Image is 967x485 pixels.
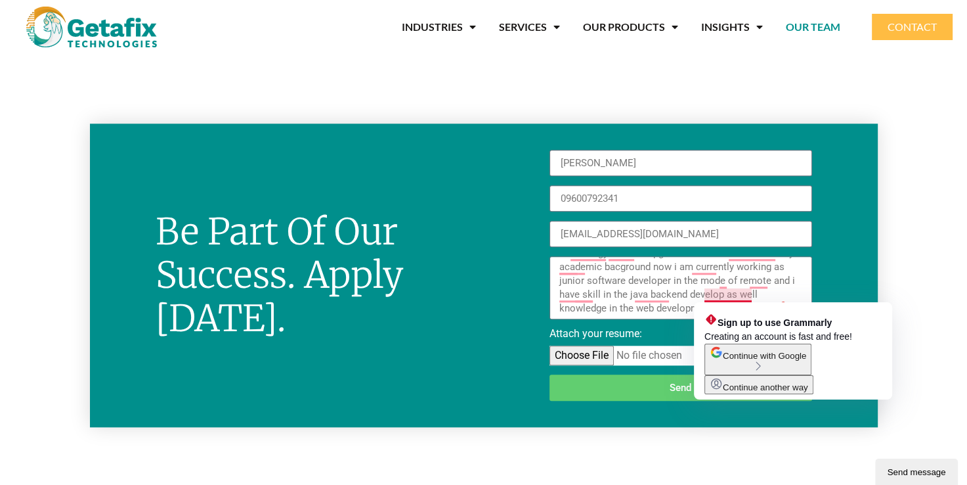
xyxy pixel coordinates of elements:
a: INSIGHTS [701,12,763,42]
nav: Menu [190,12,840,42]
label: Attach your resume: [549,329,642,346]
input: Email [549,221,812,247]
img: web and mobile application development company [26,7,157,47]
input: Name [549,150,812,176]
a: OUR PRODUCTS [583,12,678,42]
form: New Form [549,150,812,410]
a: SERVICES [499,12,560,42]
h2: be part of our success. Apply [DATE]. [156,210,484,340]
span: Send [670,383,691,393]
button: Send [549,375,812,401]
input: Only numbers and phone characters (#, -, *, etc) are accepted. [549,185,812,212]
iframe: chat widget [875,456,960,485]
a: INDUSTRIES [402,12,476,42]
a: CONTACT [872,14,953,40]
textarea: To enrich screen reader interactions, please activate Accessibility in Grammarly extension settings [549,256,812,319]
a: OUR TEAM [786,12,840,42]
span: CONTACT [888,22,937,32]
